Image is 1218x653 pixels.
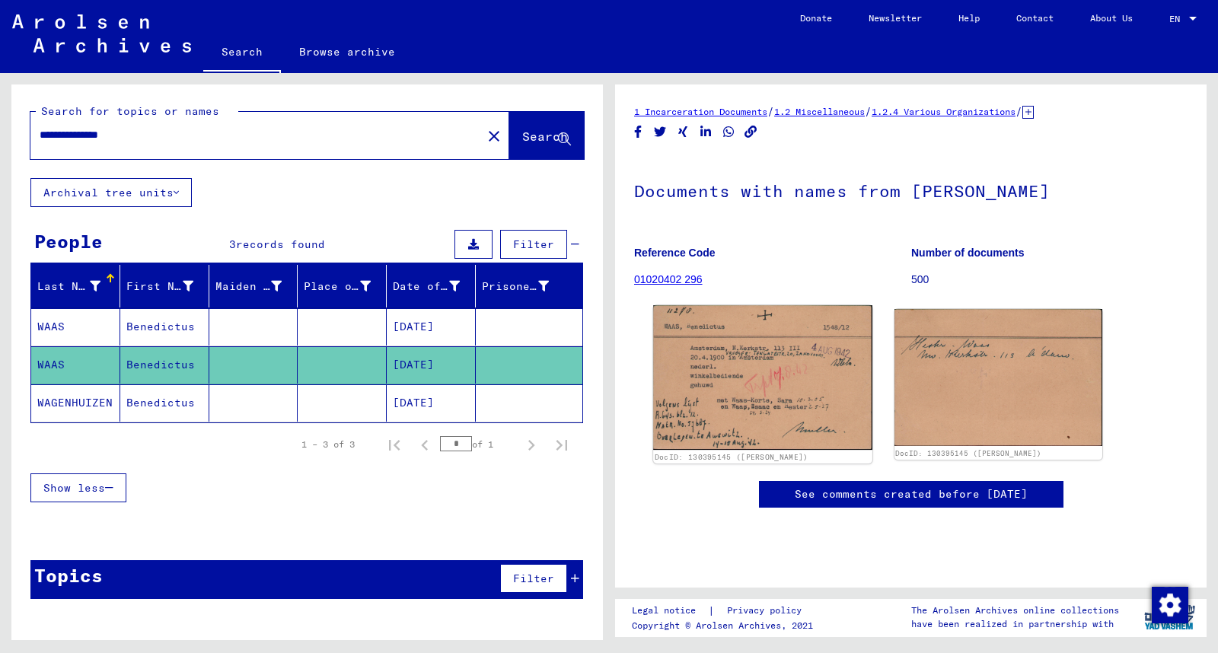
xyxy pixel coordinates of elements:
[500,230,567,259] button: Filter
[37,274,120,298] div: Last Name
[500,564,567,593] button: Filter
[911,617,1119,631] p: have been realized in partnership with
[1169,14,1186,24] span: EN
[865,104,872,118] span: /
[476,265,582,307] mat-header-cell: Prisoner #
[1016,104,1022,118] span: /
[229,237,236,251] span: 3
[393,279,460,295] div: Date of Birth
[653,305,872,450] img: 001.jpg
[634,247,716,259] b: Reference Code
[43,481,105,495] span: Show less
[482,274,568,298] div: Prisoner #
[387,346,476,384] mat-cell: [DATE]
[743,123,759,142] button: Copy link
[120,308,209,346] mat-cell: Benedictus
[698,123,714,142] button: Share on LinkedIn
[632,619,820,632] p: Copyright © Arolsen Archives, 2021
[516,429,547,460] button: Next page
[655,452,808,461] a: DocID: 130395145 ([PERSON_NAME])
[41,104,219,118] mat-label: Search for topics or names
[209,265,298,307] mat-header-cell: Maiden Name
[120,265,209,307] mat-header-cell: First Name
[31,265,120,307] mat-header-cell: Last Name
[522,129,568,144] span: Search
[479,120,509,151] button: Clear
[634,106,767,117] a: 1 Incarceration Documents
[30,178,192,207] button: Archival tree units
[509,112,584,159] button: Search
[34,562,103,589] div: Topics
[911,604,1119,617] p: The Arolsen Archives online collections
[304,279,371,295] div: Place of Birth
[767,104,774,118] span: /
[387,384,476,422] mat-cell: [DATE]
[715,603,820,619] a: Privacy policy
[547,429,577,460] button: Last page
[895,449,1041,457] a: DocID: 130395145 ([PERSON_NAME])
[281,33,413,70] a: Browse archive
[298,265,387,307] mat-header-cell: Place of Birth
[236,237,325,251] span: records found
[126,279,193,295] div: First Name
[774,106,865,117] a: 1.2 Miscellaneous
[1152,587,1188,623] img: Change consent
[795,486,1028,502] a: See comments created before [DATE]
[215,274,301,298] div: Maiden Name
[911,272,1188,288] p: 500
[120,384,209,422] mat-cell: Benedictus
[12,14,191,53] img: Arolsen_neg.svg
[721,123,737,142] button: Share on WhatsApp
[634,156,1188,223] h1: Documents with names from [PERSON_NAME]
[482,279,549,295] div: Prisoner #
[37,279,100,295] div: Last Name
[634,273,703,285] a: 01020402 296
[1141,598,1198,636] img: yv_logo.png
[513,572,554,585] span: Filter
[34,228,103,255] div: People
[632,603,820,619] div: |
[872,106,1016,117] a: 1.2.4 Various Organizations
[410,429,440,460] button: Previous page
[675,123,691,142] button: Share on Xing
[379,429,410,460] button: First page
[632,603,708,619] a: Legal notice
[485,127,503,145] mat-icon: close
[894,309,1103,446] img: 002.jpg
[513,237,554,251] span: Filter
[31,346,120,384] mat-cell: WAAS
[301,438,355,451] div: 1 – 3 of 3
[652,123,668,142] button: Share on Twitter
[911,247,1025,259] b: Number of documents
[203,33,281,73] a: Search
[440,437,516,451] div: of 1
[630,123,646,142] button: Share on Facebook
[30,473,126,502] button: Show less
[387,265,476,307] mat-header-cell: Date of Birth
[393,274,479,298] div: Date of Birth
[304,274,390,298] div: Place of Birth
[126,274,212,298] div: First Name
[120,346,209,384] mat-cell: Benedictus
[31,384,120,422] mat-cell: WAGENHUIZEN
[387,308,476,346] mat-cell: [DATE]
[215,279,282,295] div: Maiden Name
[31,308,120,346] mat-cell: WAAS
